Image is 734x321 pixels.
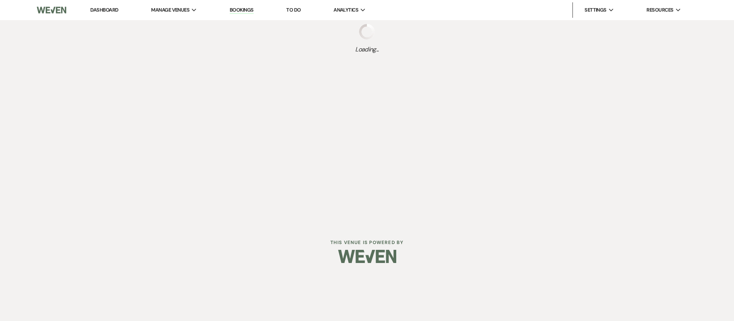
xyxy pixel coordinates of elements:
[338,243,396,270] img: Weven Logo
[230,7,254,14] a: Bookings
[646,6,673,14] span: Resources
[151,6,189,14] span: Manage Venues
[37,2,66,18] img: Weven Logo
[90,7,118,13] a: Dashboard
[286,7,301,13] a: To Do
[584,6,607,14] span: Settings
[333,6,358,14] span: Analytics
[359,24,375,39] img: loading spinner
[355,45,379,54] span: Loading...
